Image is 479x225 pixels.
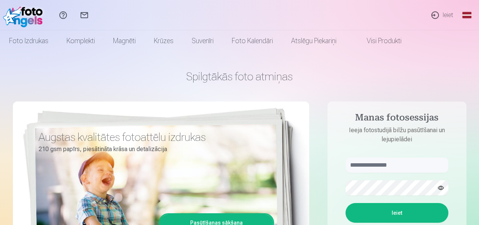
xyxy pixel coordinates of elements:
[338,112,456,126] h4: Manas fotosessijas
[57,30,104,52] a: Komplekti
[13,70,467,83] h1: Spilgtākās foto atmiņas
[282,30,346,52] a: Atslēgu piekariņi
[346,203,448,223] button: Ieiet
[346,30,411,52] a: Visi produkti
[183,30,223,52] a: Suvenīri
[338,126,456,144] p: Ieeja fotostudijā bilžu pasūtīšanai un lejupielādei
[39,130,268,144] h3: Augstas kvalitātes fotoattēlu izdrukas
[145,30,183,52] a: Krūzes
[39,144,268,155] p: 210 gsm papīrs, piesātināta krāsa un detalizācija
[104,30,145,52] a: Magnēti
[223,30,282,52] a: Foto kalendāri
[3,3,47,27] img: /fa1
